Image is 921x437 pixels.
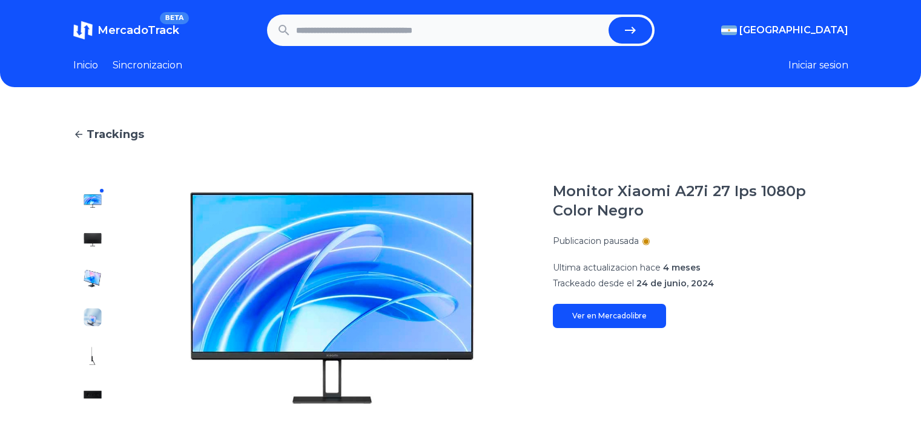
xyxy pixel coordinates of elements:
[113,58,182,73] a: Sincronizacion
[83,191,102,211] img: Monitor Xiaomi A27i 27 Ips 1080p Color Negro
[553,278,634,289] span: Trackeado desde el
[553,262,661,273] span: Ultima actualizacion hace
[636,278,714,289] span: 24 de junio, 2024
[721,25,737,35] img: Argentina
[553,182,848,220] h1: Monitor Xiaomi A27i 27 Ips 1080p Color Negro
[739,23,848,38] span: [GEOGRAPHIC_DATA]
[83,346,102,366] img: Monitor Xiaomi A27i 27 Ips 1080p Color Negro
[87,126,144,143] span: Trackings
[160,12,188,24] span: BETA
[553,235,639,247] p: Publicacion pausada
[83,385,102,404] img: Monitor Xiaomi A27i 27 Ips 1080p Color Negro
[721,23,848,38] button: [GEOGRAPHIC_DATA]
[83,307,102,327] img: Monitor Xiaomi A27i 27 Ips 1080p Color Negro
[136,182,529,414] img: Monitor Xiaomi A27i 27 Ips 1080p Color Negro
[73,21,179,40] a: MercadoTrackBETA
[73,126,848,143] a: Trackings
[73,21,93,40] img: MercadoTrack
[663,262,701,273] span: 4 meses
[788,58,848,73] button: Iniciar sesion
[83,230,102,249] img: Monitor Xiaomi A27i 27 Ips 1080p Color Negro
[73,58,98,73] a: Inicio
[83,269,102,288] img: Monitor Xiaomi A27i 27 Ips 1080p Color Negro
[97,24,179,37] span: MercadoTrack
[553,304,666,328] a: Ver en Mercadolibre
